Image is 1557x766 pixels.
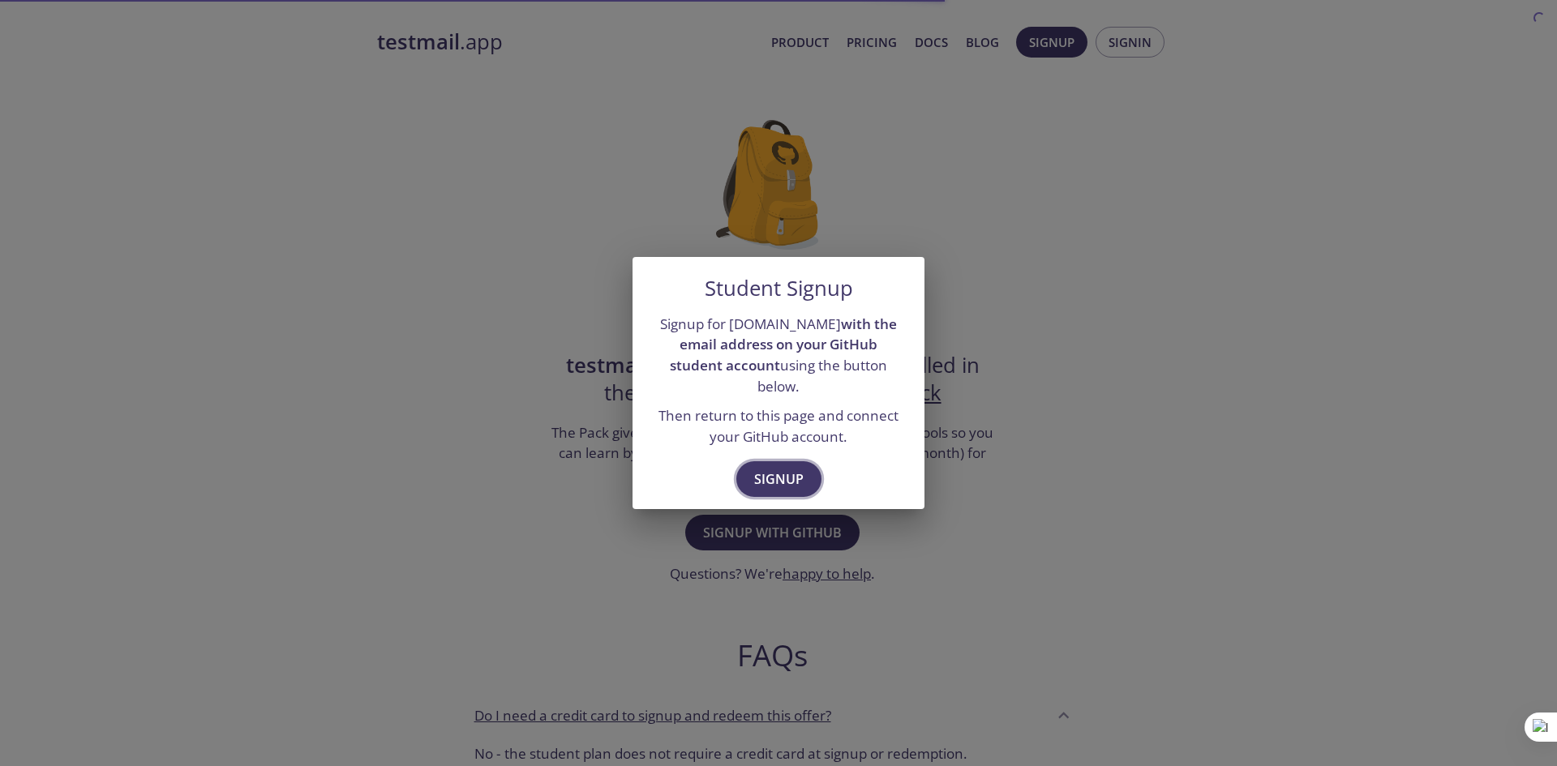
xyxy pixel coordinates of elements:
[754,468,804,490] span: Signup
[652,405,905,447] p: Then return to this page and connect your GitHub account.
[670,315,897,374] strong: with the email address on your GitHub student account
[705,276,853,301] h5: Student Signup
[652,314,905,397] p: Signup for [DOMAIN_NAME] using the button below.
[736,461,821,497] button: Signup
